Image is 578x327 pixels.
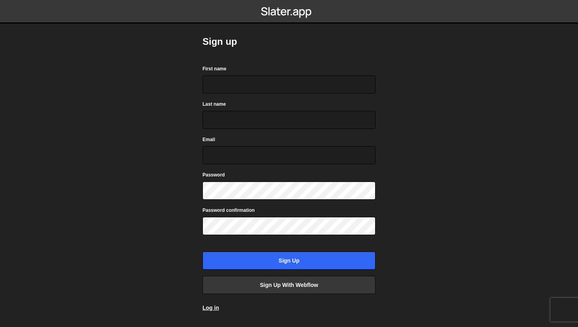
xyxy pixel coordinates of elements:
label: Last name [202,100,226,108]
label: Email [202,136,215,143]
a: Sign up with Webflow [202,276,376,294]
h2: Sign up [202,35,376,48]
label: First name [202,65,226,73]
input: Sign up [202,252,376,270]
label: Password confirmation [202,206,255,214]
a: Log in [202,305,219,311]
label: Password [202,171,225,179]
